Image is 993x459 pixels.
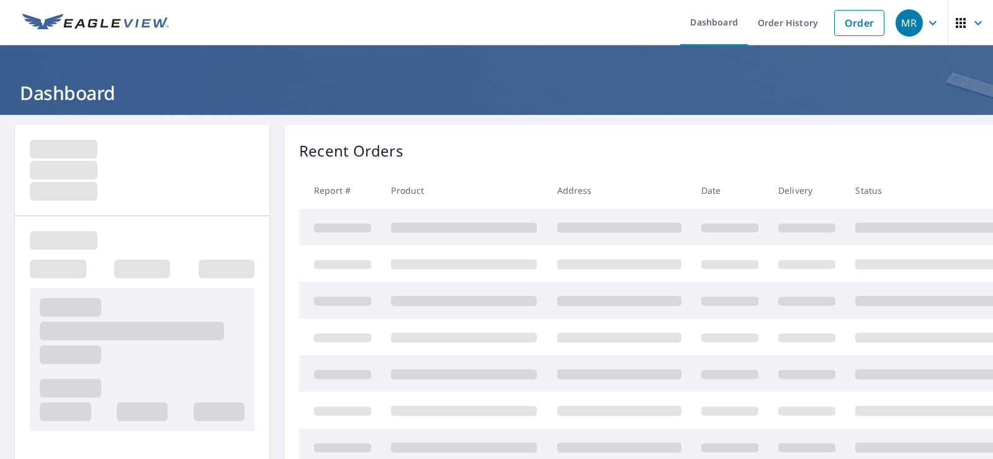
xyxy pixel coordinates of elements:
img: EV Logo [22,14,169,32]
th: Delivery [768,172,845,209]
th: Date [691,172,768,209]
th: Product [381,172,547,209]
p: Recent Orders [299,140,403,162]
div: MR [896,9,923,37]
h1: Dashboard [15,80,978,106]
th: Address [547,172,691,209]
th: Report # [299,172,381,209]
a: Order [834,10,884,36]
